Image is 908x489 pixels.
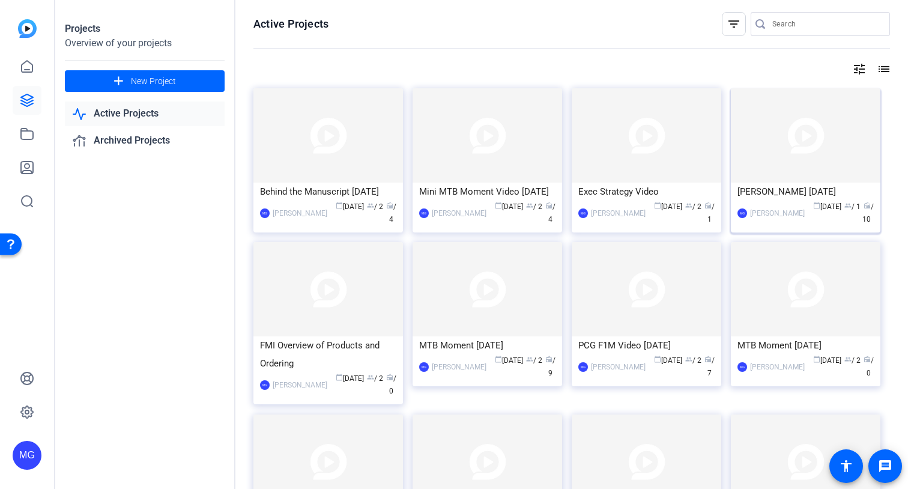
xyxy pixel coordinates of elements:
mat-icon: tune [852,62,867,76]
span: / 0 [386,374,396,395]
a: Active Projects [65,102,225,126]
span: radio [864,356,871,363]
span: / 2 [367,202,383,211]
span: radio [704,202,712,209]
mat-icon: list [876,62,890,76]
div: Projects [65,22,225,36]
div: Exec Strategy Video [578,183,715,201]
span: [DATE] [813,356,841,365]
span: calendar_today [813,202,820,209]
span: / 2 [526,356,542,365]
div: MTB Moment [DATE] [419,336,555,354]
span: calendar_today [654,356,661,363]
span: [DATE] [654,356,682,365]
span: radio [545,356,552,363]
span: group [526,356,533,363]
a: Archived Projects [65,129,225,153]
div: MTB Moment [DATE] [737,336,874,354]
span: radio [704,356,712,363]
div: Overview of your projects [65,36,225,50]
div: [PERSON_NAME] [432,361,486,373]
div: [PERSON_NAME] [273,379,327,391]
span: calendar_today [495,202,502,209]
span: group [367,202,374,209]
div: MG [737,208,747,218]
div: [PERSON_NAME] [DATE] [737,183,874,201]
span: group [844,356,852,363]
span: [DATE] [495,356,523,365]
span: radio [386,374,393,381]
span: calendar_today [495,356,502,363]
span: / 2 [526,202,542,211]
span: / 2 [367,374,383,383]
span: / 1 [844,202,861,211]
div: Behind the Manuscript [DATE] [260,183,396,201]
div: [PERSON_NAME] [273,207,327,219]
span: calendar_today [654,202,661,209]
div: MG [260,380,270,390]
div: [PERSON_NAME] [750,361,805,373]
div: MG [419,362,429,372]
span: [DATE] [654,202,682,211]
span: / 9 [545,356,555,377]
span: New Project [131,75,176,88]
span: / 2 [844,356,861,365]
div: FMI Overview of Products and Ordering [260,336,396,372]
span: radio [386,202,393,209]
div: MG [419,208,429,218]
div: MG [13,441,41,470]
span: group [844,202,852,209]
span: group [526,202,533,209]
button: New Project [65,70,225,92]
span: group [367,374,374,381]
span: / 7 [704,356,715,377]
mat-icon: add [111,74,126,89]
span: / 10 [862,202,874,223]
span: radio [864,202,871,209]
span: group [685,202,692,209]
span: calendar_today [813,356,820,363]
div: [PERSON_NAME] [591,207,646,219]
span: calendar_today [336,202,343,209]
span: [DATE] [813,202,841,211]
div: [PERSON_NAME] [432,207,486,219]
div: MG [578,208,588,218]
span: [DATE] [495,202,523,211]
div: MG [578,362,588,372]
span: radio [545,202,552,209]
img: blue-gradient.svg [18,19,37,38]
div: [PERSON_NAME] [591,361,646,373]
span: [DATE] [336,202,364,211]
span: calendar_today [336,374,343,381]
span: / 4 [545,202,555,223]
span: group [685,356,692,363]
span: / 1 [704,202,715,223]
span: / 4 [386,202,396,223]
span: [DATE] [336,374,364,383]
span: / 2 [685,202,701,211]
div: MG [737,362,747,372]
h1: Active Projects [253,17,328,31]
div: MG [260,208,270,218]
span: / 2 [685,356,701,365]
div: [PERSON_NAME] [750,207,805,219]
div: PCG F1M Video [DATE] [578,336,715,354]
mat-icon: filter_list [727,17,741,31]
input: Search [772,17,880,31]
span: / 0 [864,356,874,377]
mat-icon: accessibility [839,459,853,473]
div: Mini MTB Moment Video [DATE] [419,183,555,201]
mat-icon: message [878,459,892,473]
